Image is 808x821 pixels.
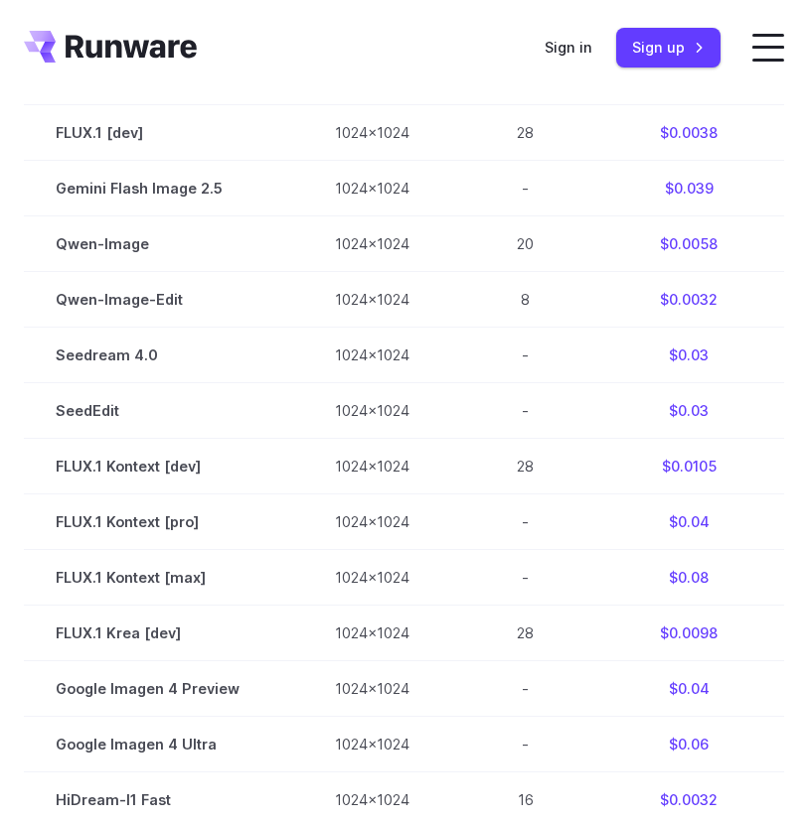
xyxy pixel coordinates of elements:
[593,104,784,160] td: $0.0038
[545,36,592,59] a: Sign in
[8,661,287,717] td: Google Imagen 4 Preview
[287,606,457,661] td: 1024x1024
[593,661,784,717] td: $0.04
[8,104,287,160] td: FLUX.1 [dev]
[287,215,457,271] td: 1024x1024
[8,327,287,382] td: Seedream 4.0
[287,327,457,382] td: 1024x1024
[457,550,593,606] td: -
[287,439,457,494] td: 1024x1024
[8,215,287,271] td: Qwen-Image
[287,271,457,327] td: 1024x1024
[593,439,784,494] td: $0.0105
[287,383,457,439] td: 1024x1024
[8,717,287,772] td: Google Imagen 4 Ultra
[457,494,593,550] td: -
[593,383,784,439] td: $0.03
[616,28,721,67] a: Sign up
[593,717,784,772] td: $0.06
[8,606,287,661] td: FLUX.1 Krea [dev]
[593,606,784,661] td: $0.0098
[8,439,287,494] td: FLUX.1 Kontext [dev]
[593,160,784,215] td: $0.039
[457,327,593,382] td: -
[457,439,593,494] td: 28
[593,494,784,550] td: $0.04
[457,160,593,215] td: -
[593,327,784,382] td: $0.03
[287,661,457,717] td: 1024x1024
[8,550,287,606] td: FLUX.1 Kontext [max]
[593,215,784,271] td: $0.0058
[457,606,593,661] td: 28
[287,717,457,772] td: 1024x1024
[287,494,457,550] td: 1024x1024
[457,215,593,271] td: 20
[56,177,240,200] span: Gemini Flash Image 2.5
[287,104,457,160] td: 1024x1024
[8,271,287,327] td: Qwen-Image-Edit
[24,31,197,63] a: Go to /
[457,717,593,772] td: -
[457,271,593,327] td: 8
[287,550,457,606] td: 1024x1024
[8,383,287,439] td: SeedEdit
[593,271,784,327] td: $0.0032
[457,383,593,439] td: -
[593,550,784,606] td: $0.08
[8,494,287,550] td: FLUX.1 Kontext [pro]
[457,661,593,717] td: -
[287,160,457,215] td: 1024x1024
[457,104,593,160] td: 28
